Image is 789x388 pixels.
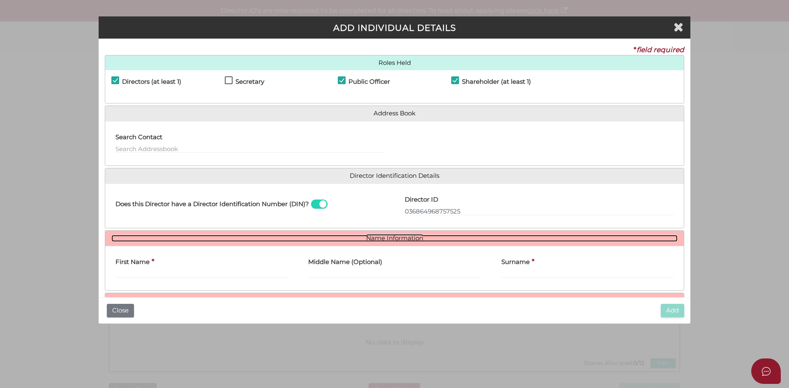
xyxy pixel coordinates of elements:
[751,358,781,384] button: Open asap
[405,196,438,203] h4: Director ID
[115,134,162,141] h4: Search Contact
[111,235,678,242] a: Name Information
[661,304,684,317] button: Add
[308,259,382,266] h4: Middle Name (Optional)
[115,259,150,266] h4: First Name
[501,259,530,266] h4: Surname
[115,144,384,153] input: Search Addressbook
[115,201,309,208] h4: Does this Director have a Director Identification Number (DIN)?
[107,304,134,317] button: Close
[111,172,678,179] a: Director Identification Details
